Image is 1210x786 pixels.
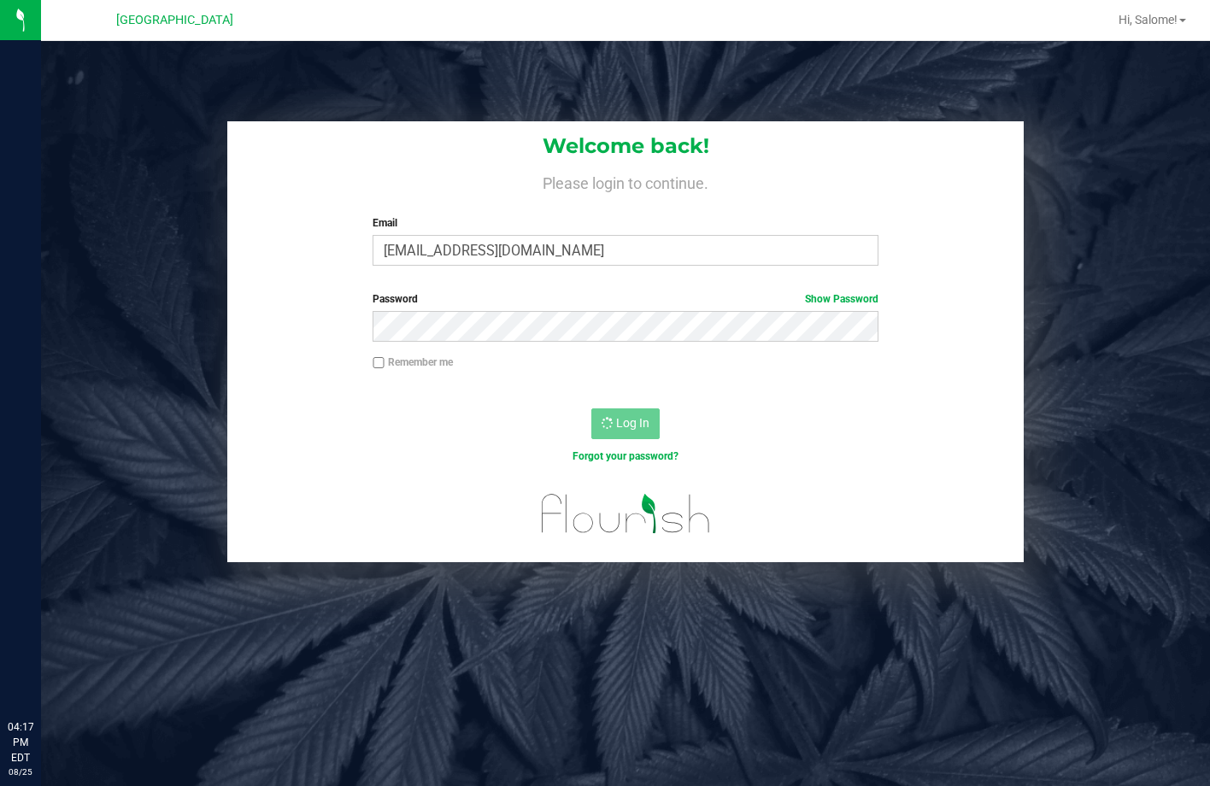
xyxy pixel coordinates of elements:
input: Remember me [373,357,385,369]
a: Show Password [805,293,878,305]
button: Log In [591,408,660,439]
label: Remember me [373,355,453,370]
h4: Please login to continue. [227,171,1024,191]
p: 08/25 [8,765,33,778]
img: flourish_logo.svg [526,482,725,546]
span: Password [373,293,418,305]
p: 04:17 PM EDT [8,719,33,765]
span: Hi, Salome! [1119,13,1178,26]
h1: Welcome back! [227,135,1024,157]
span: Log In [616,416,649,430]
span: [GEOGRAPHIC_DATA] [116,13,233,27]
label: Email [373,215,878,231]
a: Forgot your password? [573,450,678,462]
